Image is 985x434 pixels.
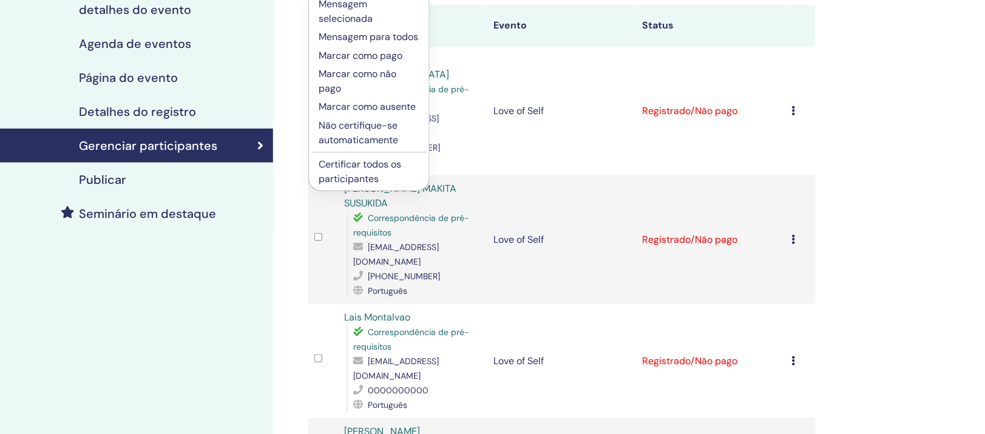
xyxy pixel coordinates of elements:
[353,212,469,238] span: Correspondência de pré-requisitos
[79,70,178,85] h4: Página do evento
[79,172,126,187] h4: Publicar
[319,157,419,186] p: Certificar todos os participantes
[353,242,439,267] span: [EMAIL_ADDRESS][DOMAIN_NAME]
[79,36,191,51] h4: Agenda de eventos
[344,311,410,324] a: Lais Montalvao
[344,182,456,209] a: [PERSON_NAME] MAKITA SUSUKIDA
[487,175,637,304] td: Love of Self
[79,104,196,119] h4: Detalhes do registro
[79,206,216,221] h4: Seminário em destaque
[487,5,637,47] th: Evento
[319,49,419,63] p: Marcar como pago
[368,399,407,410] span: Português
[319,100,419,114] p: Marcar como ausente
[637,5,786,47] th: Status
[79,2,191,17] h4: detalhes do evento
[353,327,469,352] span: Correspondência de pré-requisitos
[368,271,440,282] span: [PHONE_NUMBER]
[319,67,419,96] p: Marcar como não pago
[487,304,637,418] td: Love of Self
[79,138,217,153] h4: Gerenciar participantes
[487,47,637,175] td: Love of Self
[368,385,428,396] span: 0000000000
[368,285,407,296] span: Português
[353,356,439,381] span: [EMAIL_ADDRESS][DOMAIN_NAME]
[319,30,419,44] p: Mensagem para todos
[319,118,419,147] p: Não certifique-se automaticamente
